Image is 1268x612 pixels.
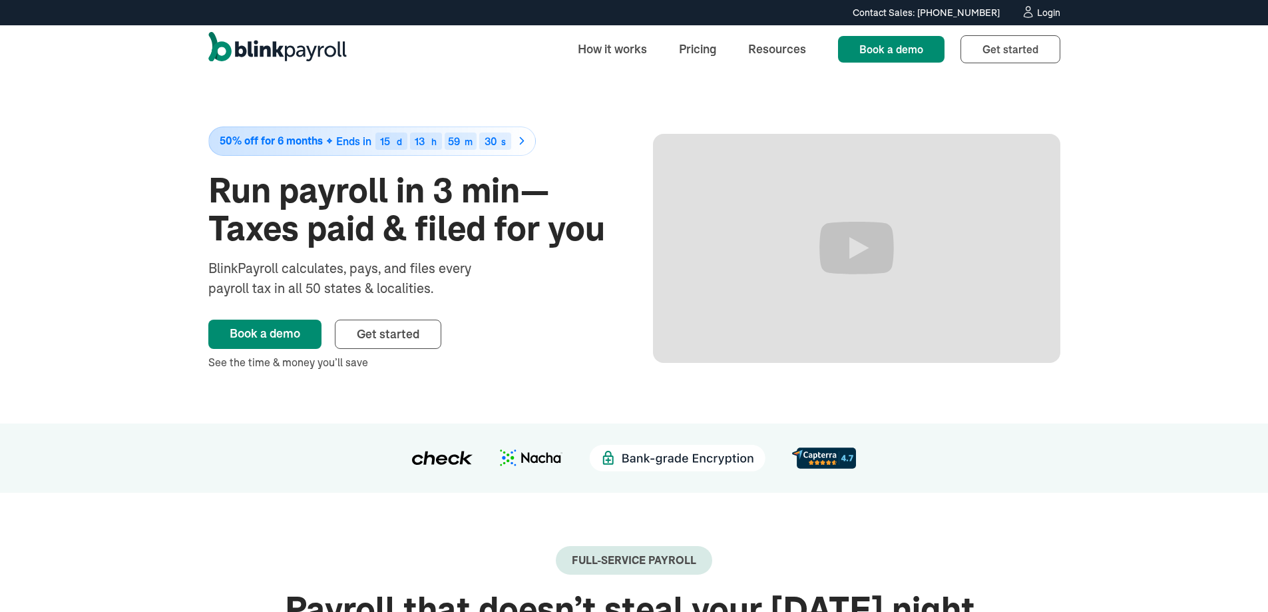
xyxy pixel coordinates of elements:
[380,135,390,148] span: 15
[653,134,1060,363] iframe: Run Payroll in 3 min with BlinkPayroll
[853,6,1000,20] div: Contact Sales: [PHONE_NUMBER]
[415,135,425,148] span: 13
[501,137,506,147] div: s
[357,326,419,342] span: Get started
[220,135,323,147] span: 50% off for 6 months
[1021,5,1060,20] a: Login
[208,172,616,248] h1: Run payroll in 3 min—Taxes paid & filed for you
[336,135,371,148] span: Ends in
[431,137,437,147] div: h
[1037,8,1060,17] div: Login
[465,137,473,147] div: m
[668,35,727,63] a: Pricing
[208,354,616,370] div: See the time & money you’ll save
[792,448,856,468] img: d56c0860-961d-46a8-819e-eda1494028f8.svg
[960,35,1060,63] a: Get started
[335,320,441,349] a: Get started
[208,127,616,156] a: 50% off for 6 monthsEnds in15d13h59m30s
[738,35,817,63] a: Resources
[397,137,402,147] div: d
[208,320,321,349] a: Book a demo
[572,554,696,567] div: Full-Service payroll
[838,36,945,63] a: Book a demo
[448,135,460,148] span: 59
[859,43,923,56] span: Book a demo
[208,258,507,298] div: BlinkPayroll calculates, pays, and files every payroll tax in all 50 states & localities.
[567,35,658,63] a: How it works
[208,32,347,67] a: home
[982,43,1038,56] span: Get started
[485,135,497,148] span: 30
